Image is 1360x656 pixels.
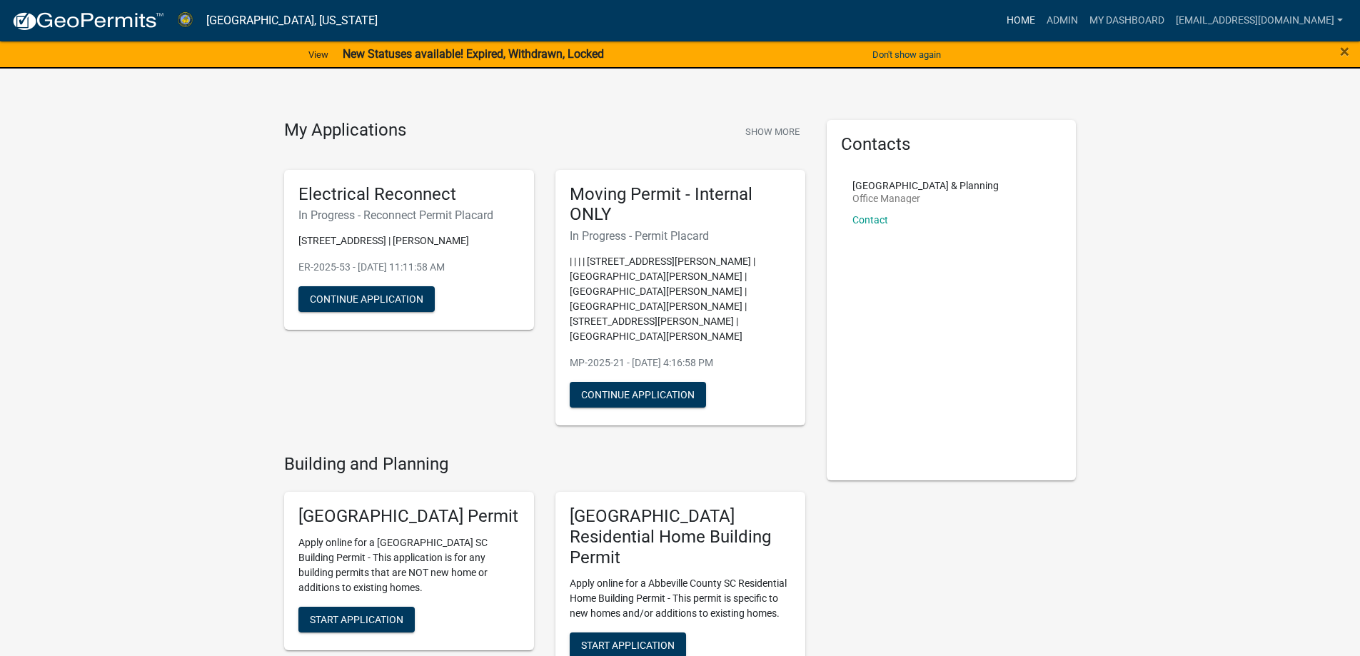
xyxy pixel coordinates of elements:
h5: Contacts [841,134,1062,155]
p: Apply online for a Abbeville County SC Residential Home Building Permit - This permit is specific... [570,576,791,621]
button: Continue Application [298,286,435,312]
p: [GEOGRAPHIC_DATA] & Planning [852,181,999,191]
p: MP-2025-21 - [DATE] 4:16:58 PM [570,355,791,370]
h4: Building and Planning [284,454,805,475]
p: [STREET_ADDRESS] | [PERSON_NAME] [298,233,520,248]
a: Admin [1041,7,1084,34]
a: My Dashboard [1084,7,1170,34]
p: Office Manager [852,193,999,203]
h5: [GEOGRAPHIC_DATA] Permit [298,506,520,527]
h4: My Applications [284,120,406,141]
button: Close [1340,43,1349,60]
img: Abbeville County, South Carolina [176,11,195,30]
span: × [1340,41,1349,61]
a: Contact [852,214,888,226]
button: Show More [740,120,805,143]
h5: Electrical Reconnect [298,184,520,205]
strong: New Statuses available! Expired, Withdrawn, Locked [343,47,604,61]
span: Start Application [310,613,403,625]
a: View [303,43,334,66]
p: | | | | [STREET_ADDRESS][PERSON_NAME] | [GEOGRAPHIC_DATA][PERSON_NAME] | [GEOGRAPHIC_DATA][PERSON... [570,254,791,344]
a: [GEOGRAPHIC_DATA], [US_STATE] [206,9,378,33]
button: Start Application [298,607,415,632]
button: Continue Application [570,382,706,408]
a: [EMAIL_ADDRESS][DOMAIN_NAME] [1170,7,1349,34]
h5: [GEOGRAPHIC_DATA] Residential Home Building Permit [570,506,791,567]
p: Apply online for a [GEOGRAPHIC_DATA] SC Building Permit - This application is for any building pe... [298,535,520,595]
a: Home [1001,7,1041,34]
h6: In Progress - Permit Placard [570,229,791,243]
button: Don't show again [867,43,947,66]
h6: In Progress - Reconnect Permit Placard [298,208,520,222]
p: ER-2025-53 - [DATE] 11:11:58 AM [298,260,520,275]
h5: Moving Permit - Internal ONLY [570,184,791,226]
span: Start Application [581,640,675,651]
